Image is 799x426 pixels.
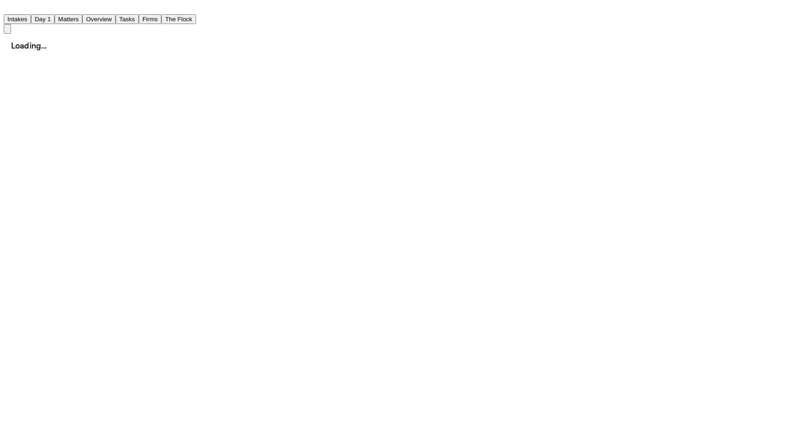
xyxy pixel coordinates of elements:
[31,14,55,24] button: Day 1
[4,15,31,23] a: Intakes
[4,4,15,12] img: Finch Logo
[82,14,116,24] button: Overview
[4,14,31,24] button: Intakes
[116,15,139,23] a: Tasks
[55,14,82,24] button: Matters
[55,15,82,23] a: Matters
[139,15,161,23] a: Firms
[4,6,15,14] a: Home
[82,15,116,23] a: Overview
[139,14,161,24] button: Firms
[116,14,139,24] button: Tasks
[11,41,189,52] p: Loading...
[161,15,196,23] a: The Flock
[161,14,196,24] button: The Flock
[31,15,55,23] a: Day 1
